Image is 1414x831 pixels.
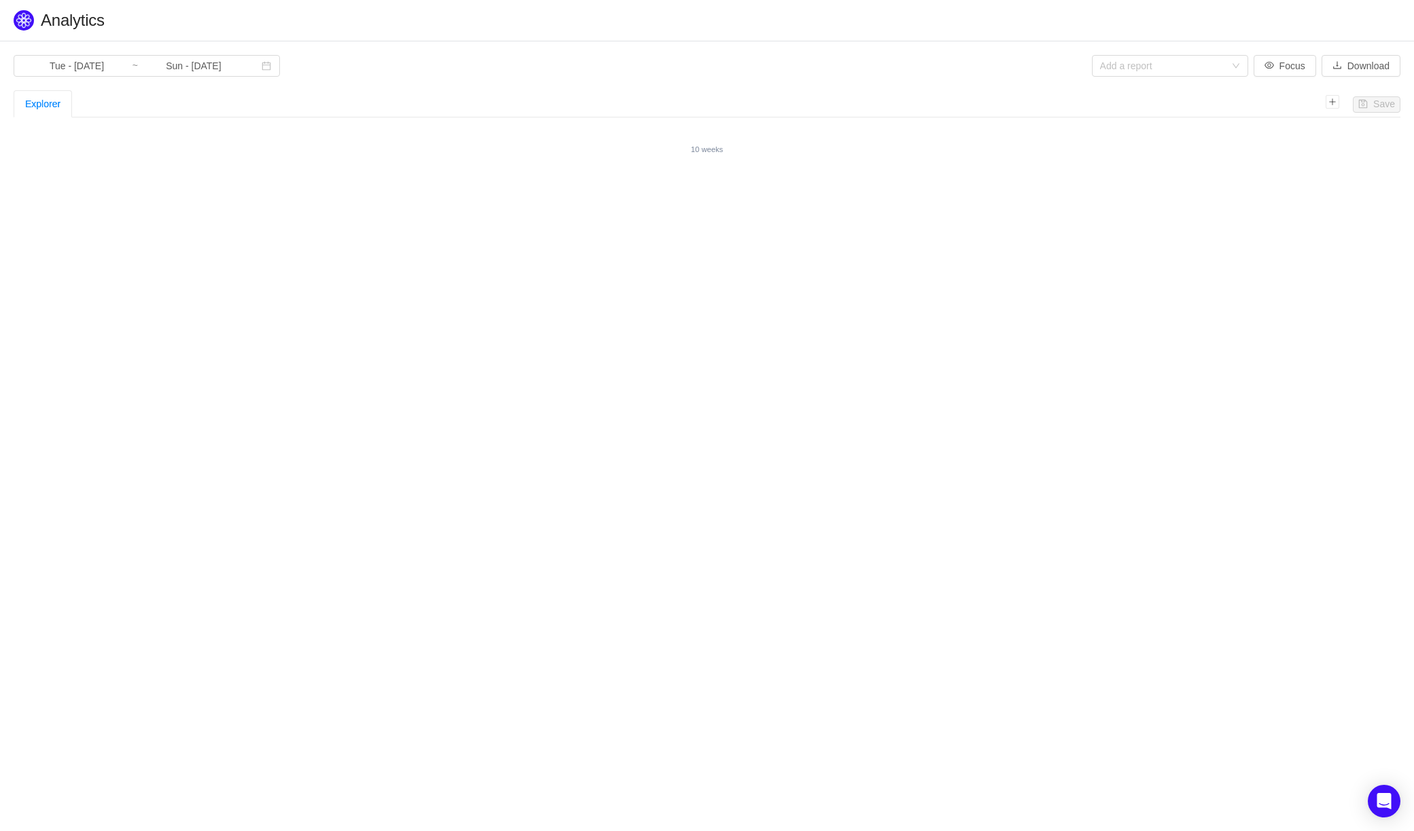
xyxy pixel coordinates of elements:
div: Open Intercom Messenger [1368,785,1400,817]
button: icon: downloadDownload [1322,55,1400,77]
div: Explorer [25,91,60,117]
i: icon: plus [1326,95,1339,109]
small: 10 weeks [691,145,723,153]
button: icon: saveSave [1353,96,1400,113]
input: Start date [22,58,132,73]
span: Analytics [41,11,105,29]
i: icon: calendar [262,61,271,71]
div: Add a report [1100,59,1225,73]
img: Quantify [14,10,34,31]
i: icon: down [1232,62,1240,71]
input: End date [139,58,249,73]
button: icon: eyeFocus [1254,55,1316,77]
